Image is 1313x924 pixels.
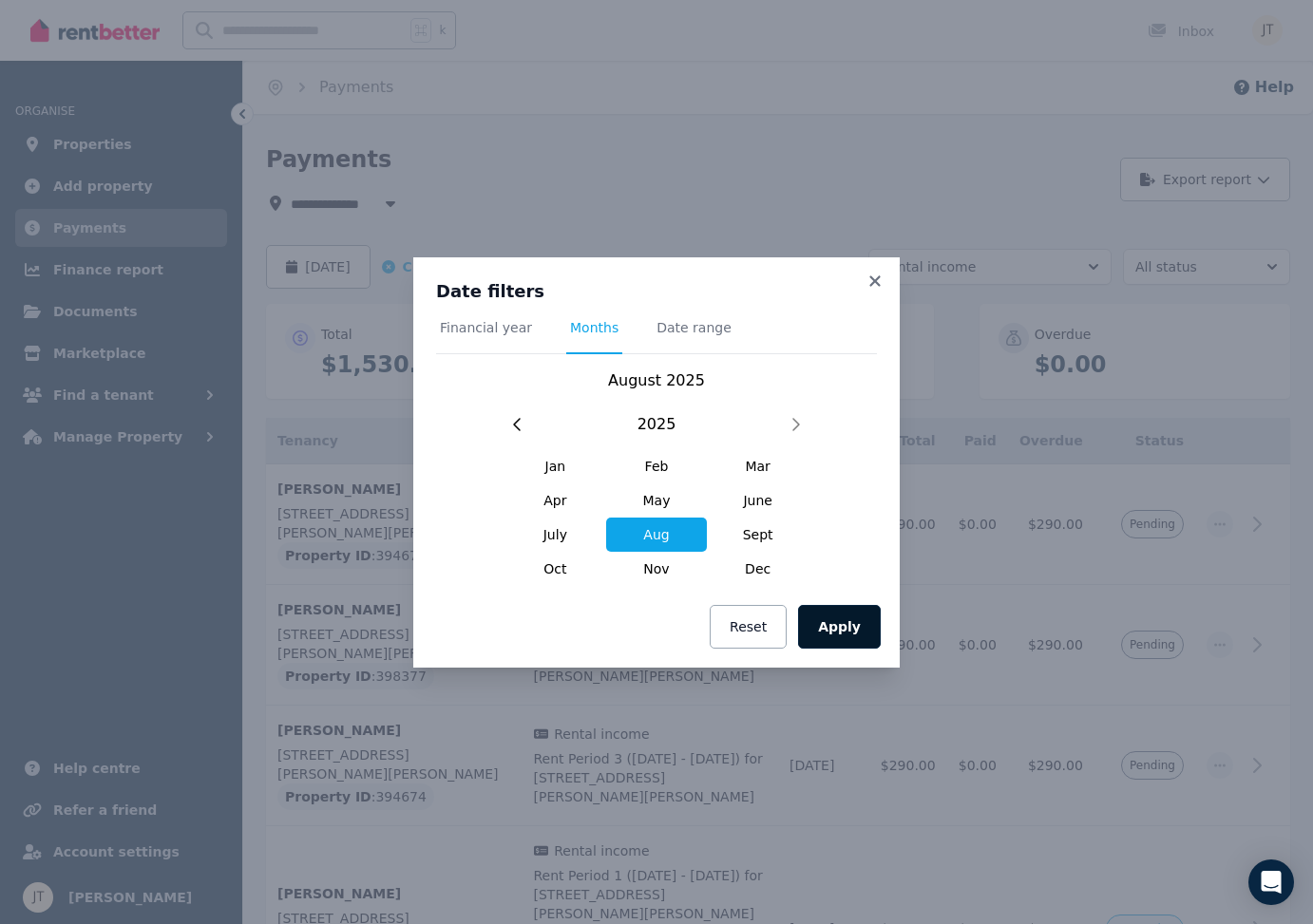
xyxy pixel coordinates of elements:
[504,449,606,483] span: Jan
[606,449,708,483] span: Feb
[606,518,708,552] span: Aug
[707,552,809,586] span: Dec
[798,605,881,649] button: Apply
[608,371,705,389] span: August 2025
[707,518,809,552] span: Sept
[1248,859,1294,905] div: Open Intercom Messenger
[440,318,532,337] span: Financial year
[606,552,708,586] span: Nov
[504,483,606,518] span: Apr
[656,318,732,337] span: Date range
[707,483,809,518] span: June
[606,483,708,518] span: May
[637,413,676,436] span: 2025
[710,605,787,649] button: Reset
[436,280,877,303] h3: Date filters
[570,318,618,337] span: Months
[504,518,606,552] span: July
[707,449,809,483] span: Mar
[436,318,877,354] nav: Tabs
[504,552,606,586] span: Oct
